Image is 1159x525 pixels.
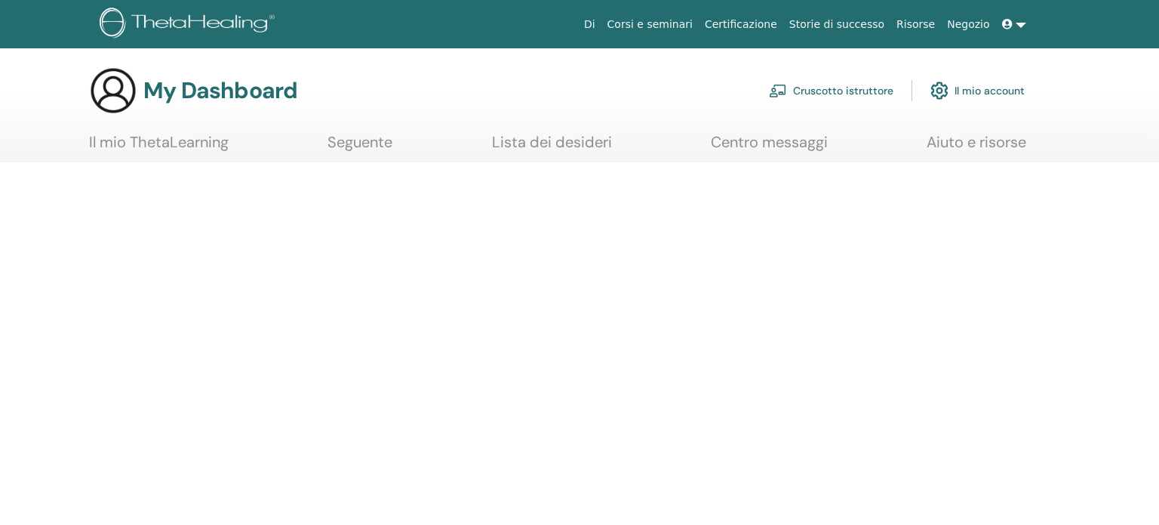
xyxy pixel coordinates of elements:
[100,8,280,42] img: logo.png
[578,11,601,39] a: Di
[769,74,893,107] a: Cruscotto istruttore
[699,11,783,39] a: Certificazione
[711,133,828,162] a: Centro messaggi
[941,11,995,39] a: Negozio
[890,11,941,39] a: Risorse
[327,133,392,162] a: Seguente
[783,11,890,39] a: Storie di successo
[601,11,699,39] a: Corsi e seminari
[143,77,297,104] h3: My Dashboard
[930,74,1025,107] a: Il mio account
[89,66,137,115] img: generic-user-icon.jpg
[927,133,1026,162] a: Aiuto e risorse
[492,133,612,162] a: Lista dei desideri
[769,84,787,97] img: chalkboard-teacher.svg
[89,133,229,162] a: Il mio ThetaLearning
[930,78,948,103] img: cog.svg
